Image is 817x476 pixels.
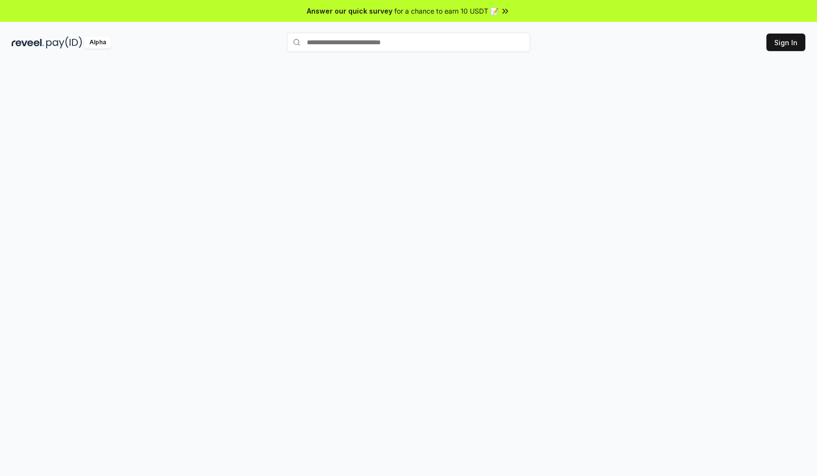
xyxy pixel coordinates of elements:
[12,36,44,49] img: reveel_dark
[766,34,805,51] button: Sign In
[307,6,392,16] span: Answer our quick survey
[84,36,111,49] div: Alpha
[46,36,82,49] img: pay_id
[394,6,498,16] span: for a chance to earn 10 USDT 📝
